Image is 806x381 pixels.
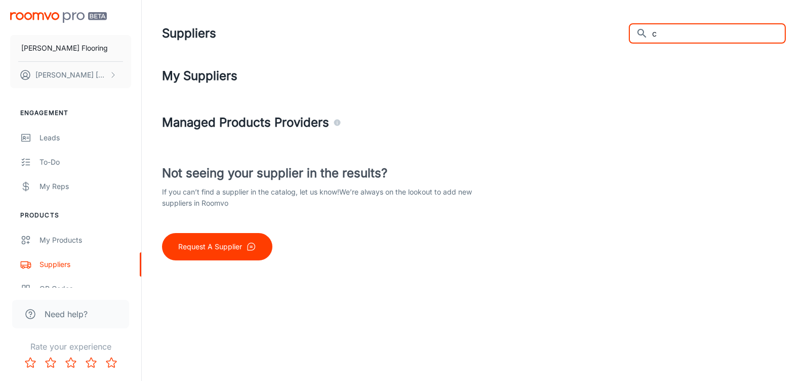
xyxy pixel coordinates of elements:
[10,12,107,23] img: Roomvo PRO Beta
[39,157,131,168] div: To-do
[652,23,786,44] input: Search all suppliers...
[162,113,786,132] h4: Managed Products Providers
[162,233,272,260] button: Request A Supplier
[178,241,242,252] p: Request A Supplier
[35,69,107,81] p: [PERSON_NAME] [PERSON_NAME]
[39,235,131,246] div: My Products
[39,181,131,192] div: My Reps
[162,186,474,209] p: If you can’t find a supplier in the catalog, let us know! We’re always on the lookout to add new ...
[10,35,131,61] button: [PERSON_NAME] Flooring
[39,283,131,294] div: QR Codes
[39,259,131,270] div: Suppliers
[39,132,131,143] div: Leads
[162,164,474,182] h4: Not seeing your supplier in the results?
[333,113,341,132] div: Agencies and suppliers who work with us to automatically identify the specific products you carry
[10,62,131,88] button: [PERSON_NAME] [PERSON_NAME]
[21,43,108,54] p: [PERSON_NAME] Flooring
[162,24,216,43] h1: Suppliers
[162,67,786,85] h4: My Suppliers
